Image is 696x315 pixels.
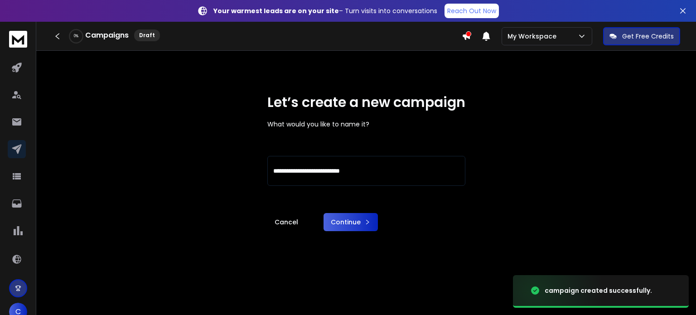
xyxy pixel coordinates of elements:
[267,213,305,231] a: Cancel
[507,32,560,41] p: My Workspace
[134,29,160,41] div: Draft
[213,6,339,15] strong: Your warmest leads are on your site
[324,213,378,231] button: Continue
[622,32,674,41] p: Get Free Credits
[74,34,78,39] p: 0 %
[213,6,437,15] p: – Turn visits into conversations
[9,31,27,48] img: logo
[603,27,680,45] button: Get Free Credits
[267,94,465,111] h1: Let’s create a new campaign
[545,286,652,295] div: campaign created successfully.
[267,120,465,129] p: What would you like to name it?
[85,30,129,41] h1: Campaigns
[447,6,496,15] p: Reach Out Now
[445,4,499,18] a: Reach Out Now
